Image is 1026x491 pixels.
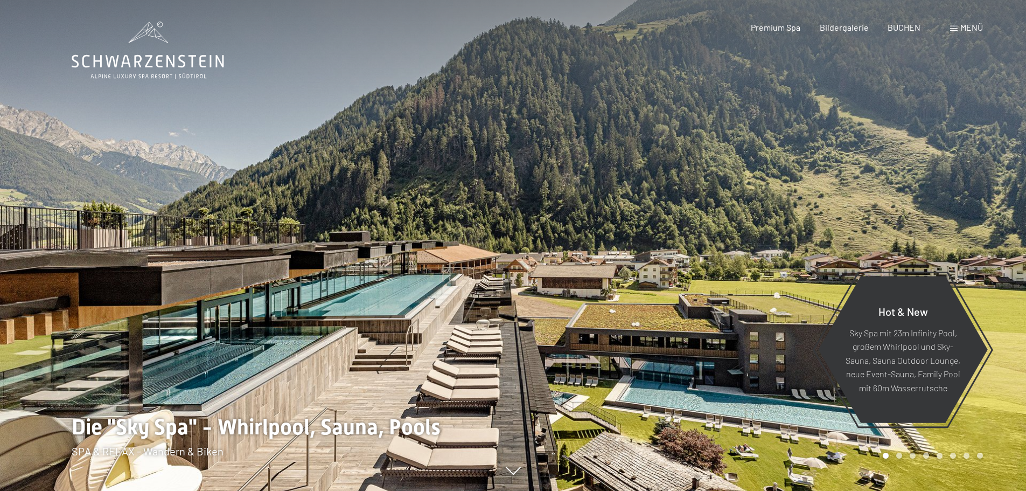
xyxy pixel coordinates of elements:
a: BUCHEN [888,22,920,32]
span: Hot & New [878,305,928,317]
div: Carousel Page 5 [937,453,943,459]
a: Premium Spa [751,22,800,32]
span: Menü [960,22,983,32]
a: Bildergalerie [820,22,869,32]
div: Carousel Page 7 [964,453,969,459]
div: Carousel Page 1 (Current Slide) [883,453,889,459]
a: Hot & New Sky Spa mit 23m Infinity Pool, großem Whirlpool und Sky-Sauna, Sauna Outdoor Lounge, ne... [818,275,988,424]
div: Carousel Page 2 [896,453,902,459]
div: Carousel Page 6 [950,453,956,459]
div: Carousel Page 4 [923,453,929,459]
div: Carousel Page 8 [977,453,983,459]
div: Carousel Pagination [879,453,983,459]
div: Carousel Page 3 [910,453,916,459]
p: Sky Spa mit 23m Infinity Pool, großem Whirlpool und Sky-Sauna, Sauna Outdoor Lounge, neue Event-S... [844,326,961,395]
